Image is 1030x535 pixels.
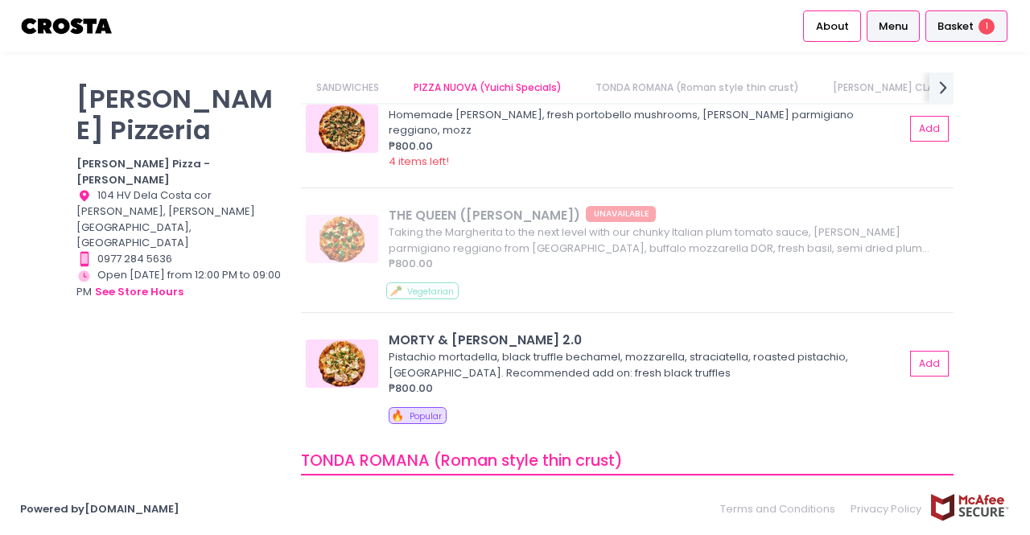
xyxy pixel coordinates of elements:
[389,107,900,138] div: Homemade [PERSON_NAME], fresh portobello mushrooms, [PERSON_NAME] parmigiano reggiano, mozz
[301,72,395,103] a: SANDWICHES
[389,138,904,154] div: ₱800.00
[306,340,378,388] img: MORTY & ELLA 2.0
[76,83,281,146] p: [PERSON_NAME] Pizzeria
[389,331,904,349] div: MORTY & [PERSON_NAME] 2.0
[20,501,179,516] a: Powered by[DOMAIN_NAME]
[391,408,404,423] span: 🔥
[579,72,814,103] a: TONDA ROMANA (Roman style thin crust)
[816,19,849,35] span: About
[398,72,577,103] a: PIZZA NUOVA (Yuichi Specials)
[879,19,908,35] span: Menu
[76,267,281,301] div: Open [DATE] from 12:00 PM to 09:00 PM
[720,493,843,525] a: Terms and Conditions
[803,10,861,41] a: About
[94,283,184,301] button: see store hours
[389,349,900,381] div: Pistachio mortadella, black truffle bechamel, mozzarella, straciatella, roasted pistachio, [GEOGR...
[937,19,974,35] span: Basket
[306,105,378,153] img: SALCICCIA SHROOMS
[978,19,995,35] span: 1
[910,351,949,377] button: Add
[867,10,921,41] a: Menu
[843,493,930,525] a: Privacy Policy
[301,450,623,471] span: TONDA ROMANA (Roman style thin crust)
[929,493,1010,521] img: mcafee-secure
[76,187,281,251] div: 104 HV Dela Costa cor [PERSON_NAME], [PERSON_NAME][GEOGRAPHIC_DATA], [GEOGRAPHIC_DATA]
[389,154,449,169] span: 4 items left!
[20,12,114,40] img: logo
[389,381,904,397] div: ₱800.00
[910,116,949,142] button: Add
[76,251,281,267] div: 0977 284 5636
[76,156,210,187] b: [PERSON_NAME] Pizza - [PERSON_NAME]
[410,410,442,422] span: Popular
